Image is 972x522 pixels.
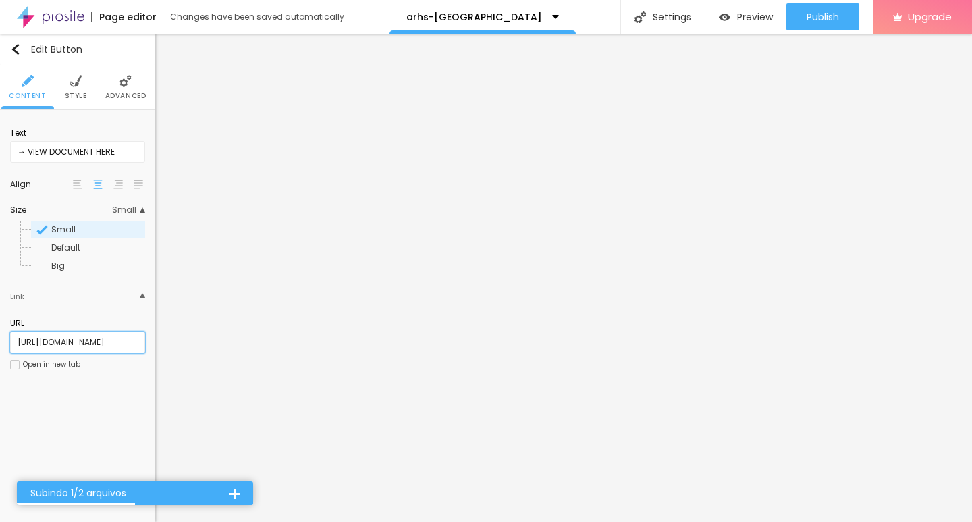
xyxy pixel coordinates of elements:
[10,282,145,311] div: IconeLink
[10,44,82,55] div: Edit Button
[10,289,24,304] div: Link
[10,206,112,214] div: Size
[51,242,80,253] span: Default
[10,317,145,330] div: URL
[51,224,76,235] span: Small
[30,488,230,498] div: Subindo 1/2 arquivos
[705,3,786,30] button: Preview
[737,11,773,22] span: Preview
[10,127,145,139] div: Text
[134,180,143,189] img: paragraph-justified-align.svg
[22,75,34,87] img: Icone
[170,13,344,21] div: Changes have been saved automatically
[36,224,48,236] img: Icone
[10,180,71,188] div: Align
[113,180,123,189] img: paragraph-right-align.svg
[112,206,145,214] span: Small
[51,260,65,271] span: Big
[70,75,82,87] img: Icone
[93,180,103,189] img: paragraph-center-align.svg
[23,361,80,368] div: Open in new tab
[119,75,132,87] img: Icone
[406,12,542,22] p: arhs-[GEOGRAPHIC_DATA]
[105,93,146,99] span: Advanced
[719,11,730,23] img: view-1.svg
[807,11,839,22] span: Publish
[9,93,46,99] span: Content
[140,293,145,298] img: Icone
[786,3,859,30] button: Publish
[10,44,21,55] img: Icone
[73,180,82,189] img: paragraph-left-align.svg
[908,11,952,22] span: Upgrade
[65,93,87,99] span: Style
[91,12,157,22] div: Page editor
[155,34,972,522] iframe: Editor
[634,11,646,23] img: Icone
